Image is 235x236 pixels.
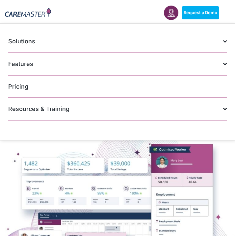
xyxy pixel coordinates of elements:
img: CareMaster Logo [5,8,51,18]
div: Menu Toggle [222,9,230,17]
a: Pricing [8,75,227,98]
a: Features [8,53,227,75]
a: Request a Demo [182,6,219,19]
span: Request a Demo [184,10,217,15]
a: Solutions [8,30,227,53]
a: Resources & Training [8,98,227,120]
